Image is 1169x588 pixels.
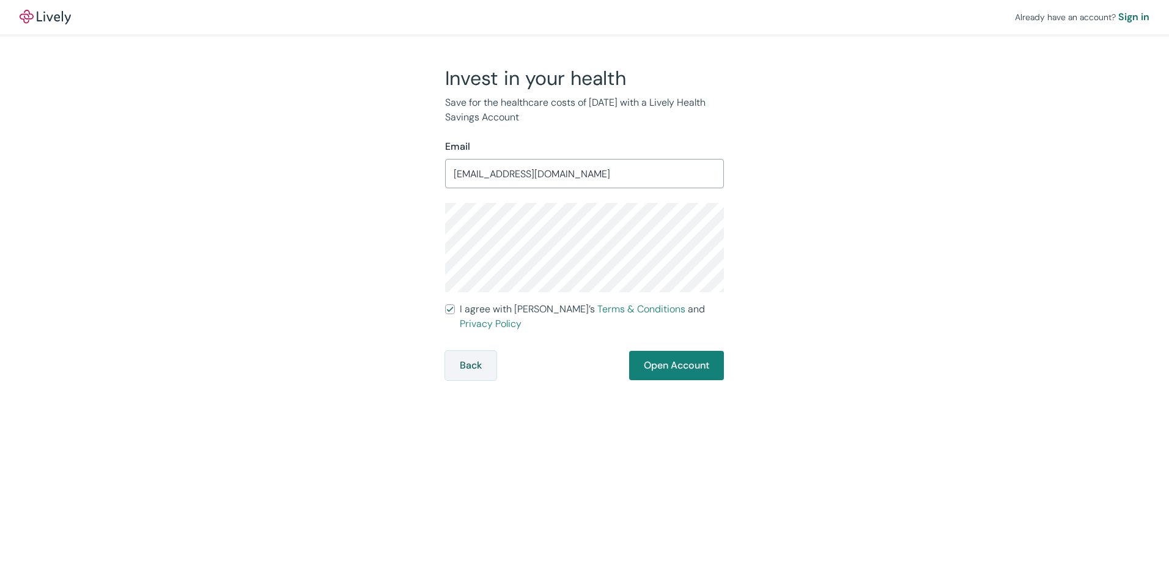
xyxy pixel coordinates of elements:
[460,317,522,330] a: Privacy Policy
[20,10,71,24] a: LivelyLively
[445,351,496,380] button: Back
[445,95,724,125] p: Save for the healthcare costs of [DATE] with a Lively Health Savings Account
[445,66,724,90] h2: Invest in your health
[629,351,724,380] button: Open Account
[20,10,71,24] img: Lively
[1118,10,1149,24] a: Sign in
[460,302,724,331] span: I agree with [PERSON_NAME]’s and
[1015,10,1149,24] div: Already have an account?
[445,139,470,154] label: Email
[597,303,685,315] a: Terms & Conditions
